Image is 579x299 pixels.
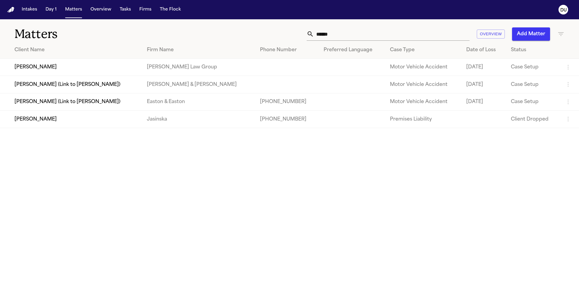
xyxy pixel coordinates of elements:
div: Phone Number [260,46,314,54]
div: Client Name [14,46,137,54]
div: Firm Name [147,46,250,54]
td: Client Dropped [506,111,560,128]
button: Firms [137,4,154,15]
button: Overview [88,4,114,15]
div: Date of Loss [466,46,501,54]
td: Motor Vehicle Accident [385,93,461,110]
td: [DATE] [461,59,506,76]
button: Matters [63,4,84,15]
div: Preferred Language [324,46,380,54]
td: [PHONE_NUMBER] [255,111,319,128]
td: [DATE] [461,93,506,110]
button: The Flock [157,4,183,15]
img: Finch Logo [7,7,14,13]
td: [PERSON_NAME] & [PERSON_NAME] [142,76,255,93]
div: Status [511,46,555,54]
div: Case Type [390,46,457,54]
a: Home [7,7,14,13]
td: Easton & Easton [142,93,255,110]
td: Case Setup [506,93,560,110]
td: Case Setup [506,59,560,76]
td: Motor Vehicle Accident [385,76,461,93]
button: Tasks [117,4,133,15]
td: Jasinska [142,111,255,128]
td: Motor Vehicle Accident [385,59,461,76]
button: Intakes [19,4,40,15]
h1: Matters [14,27,175,42]
td: Premises Liability [385,111,461,128]
button: Overview [477,30,505,39]
td: [DATE] [461,76,506,93]
td: Case Setup [506,76,560,93]
td: [PHONE_NUMBER] [255,93,319,110]
td: [PERSON_NAME] Law Group [142,59,255,76]
button: Add Matter [512,27,550,41]
button: Day 1 [43,4,59,15]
